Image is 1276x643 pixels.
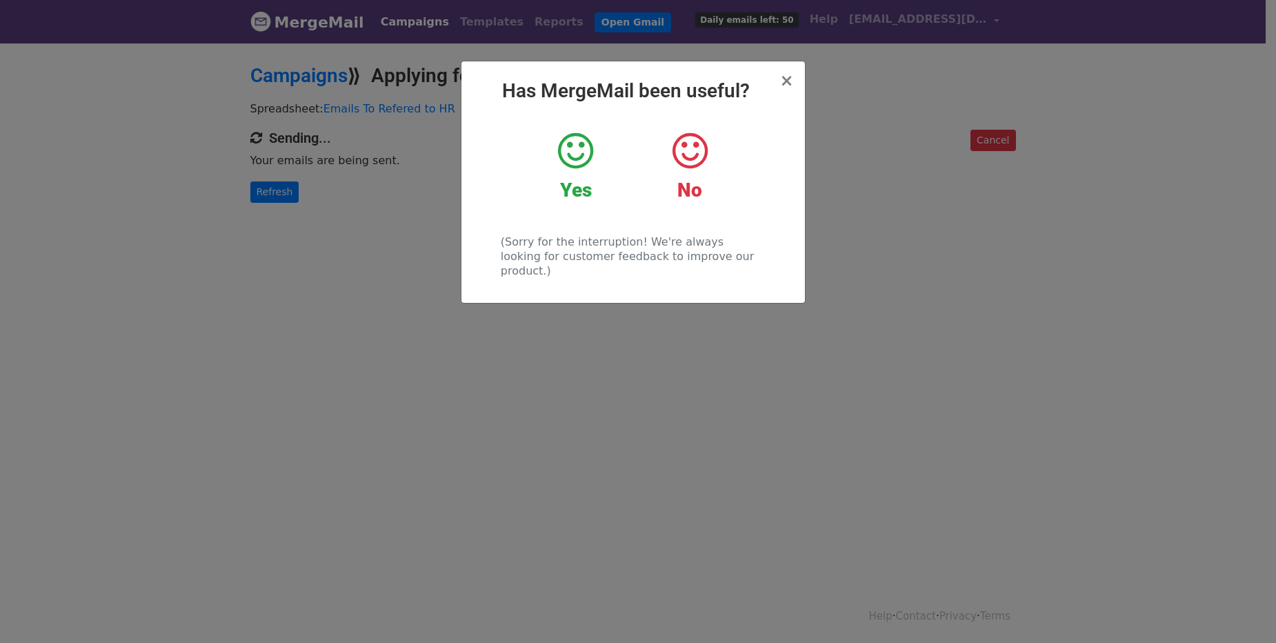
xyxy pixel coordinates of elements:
[779,72,793,89] button: Close
[560,179,592,201] strong: Yes
[472,79,794,103] h2: Has MergeMail been useful?
[779,71,793,90] span: ×
[677,179,702,201] strong: No
[501,235,765,278] p: (Sorry for the interruption! We're always looking for customer feedback to improve our product.)
[529,130,622,202] a: Yes
[643,130,736,202] a: No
